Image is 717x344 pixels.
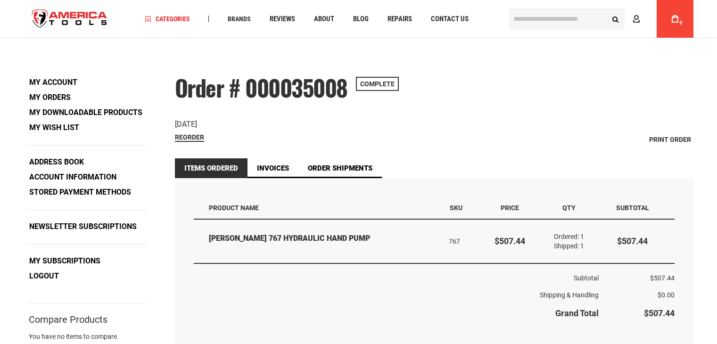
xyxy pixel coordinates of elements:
[647,132,693,147] a: Print Order
[223,13,255,25] a: Brands
[650,274,675,282] span: $507.44
[175,71,348,104] span: Order # 000035008
[680,20,683,25] span: 0
[26,121,82,135] a: My Wish List
[554,242,580,250] span: Shipped
[555,308,599,318] strong: Grand Total
[480,197,539,219] th: Price
[356,77,399,91] span: Complete
[26,220,140,234] a: Newsletter Subscriptions
[175,133,204,141] span: Reorder
[310,13,338,25] a: About
[540,197,599,219] th: Qty
[26,75,81,90] a: My Account
[29,315,107,324] strong: Compare Products
[607,10,625,28] button: Search
[26,254,104,268] a: My Subscriptions
[194,263,599,287] th: Subtotal
[554,233,580,240] span: Ordered
[442,197,480,219] th: SKU
[270,16,295,23] span: Reviews
[658,291,675,299] span: $0.00
[442,220,480,263] td: 767
[24,1,115,37] img: America Tools
[349,13,373,25] a: Blog
[494,236,525,246] span: $507.44
[194,197,443,219] th: Product Name
[580,242,584,250] span: 1
[383,13,416,25] a: Repairs
[26,185,134,199] a: Stored Payment Methods
[649,136,691,143] span: Print Order
[24,1,115,37] a: store logo
[580,233,584,240] span: 1
[175,133,204,142] a: Reorder
[175,158,247,178] strong: Items Ordered
[353,16,369,23] span: Blog
[617,236,648,246] span: $507.44
[140,13,194,25] a: Categories
[209,233,436,244] strong: [PERSON_NAME] 767 HYDRAULIC HAND PUMP
[26,90,74,105] a: My Orders
[29,93,71,102] strong: My Orders
[298,158,382,178] a: Order Shipments
[599,197,675,219] th: Subtotal
[26,106,146,120] a: My Downloadable Products
[228,16,251,22] span: Brands
[644,308,675,318] span: $507.44
[194,287,599,303] th: Shipping & Handling
[175,120,197,129] span: [DATE]
[26,170,120,184] a: Account Information
[314,16,334,23] span: About
[26,269,62,283] a: Logout
[431,16,469,23] span: Contact Us
[145,16,190,22] span: Categories
[427,13,473,25] a: Contact Us
[247,158,298,178] a: Invoices
[387,16,412,23] span: Repairs
[26,155,87,169] a: Address Book
[265,13,299,25] a: Reviews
